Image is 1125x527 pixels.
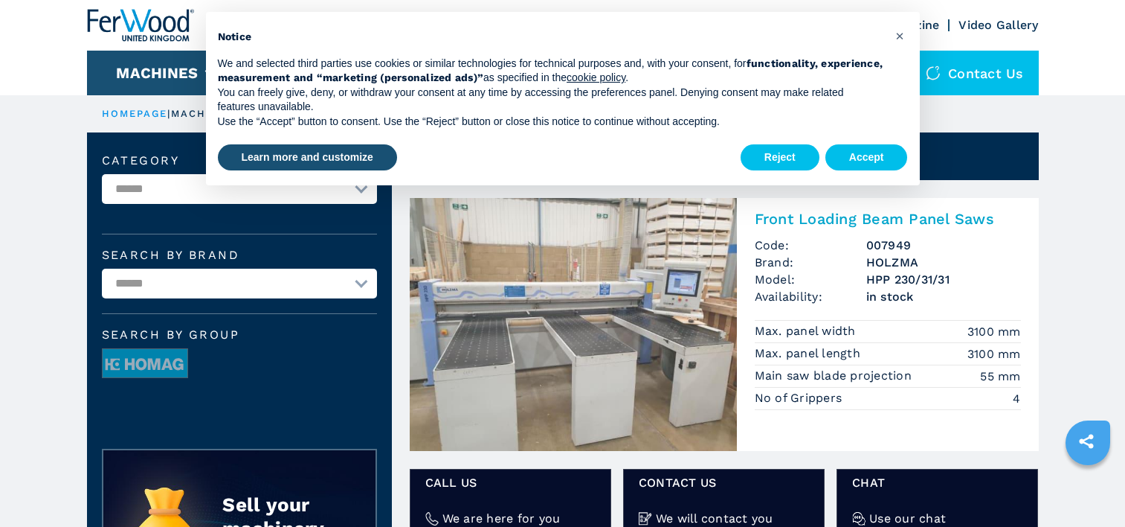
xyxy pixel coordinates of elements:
[852,474,1022,491] span: CHAT
[410,198,737,451] img: Front Loading Beam Panel Saws HOLZMA HPP 230/31/31
[218,86,884,115] p: You can freely give, deny, or withdraw your consent at any time by accessing the preferences pane...
[866,237,1021,254] h3: 007949
[218,57,884,86] p: We and selected third parties use cookies or similar technologies for technical purposes and, wit...
[425,512,439,526] img: We are here for you
[741,144,819,171] button: Reject
[980,368,1020,385] em: 55 mm
[852,512,865,526] img: Use our chat
[755,271,866,288] span: Model:
[102,329,377,341] span: Search by group
[218,115,884,130] p: Use the “Accept” button to consent. Use the “Reject” button or close this notice to continue with...
[171,107,235,121] p: machines
[639,512,652,526] img: We will contact you
[1013,390,1020,407] em: 4
[755,288,866,305] span: Availability:
[410,198,1039,451] a: Front Loading Beam Panel Saws HOLZMA HPP 230/31/31Front Loading Beam Panel SawsCode:007949Brand:H...
[967,345,1021,362] em: 3100 mm
[425,474,596,491] span: Call us
[442,510,561,527] h4: We are here for you
[116,64,198,82] button: Machines
[911,51,1039,95] div: Contact us
[755,390,846,406] p: No of Grippers
[102,249,377,261] label: Search by brand
[102,108,168,119] a: HOMEPAGE
[755,210,1021,228] h2: Front Loading Beam Panel Saws
[869,510,946,527] h4: Use our chat
[167,108,170,119] span: |
[218,30,884,45] h2: Notice
[926,66,941,80] img: Contact us
[218,57,883,84] strong: functionality, experience, measurement and “marketing (personalized ads)”
[958,18,1038,32] a: Video Gallery
[1068,423,1105,460] a: sharethis
[755,368,916,384] p: Main saw blade projection
[825,144,908,171] button: Accept
[755,323,860,339] p: Max. panel width
[639,474,809,491] span: CONTACT US
[755,254,866,271] span: Brand:
[755,237,866,254] span: Code:
[967,323,1021,340] em: 3100 mm
[895,27,904,45] span: ×
[866,254,1021,271] h3: HOLZMA
[866,288,1021,305] span: in stock
[656,510,773,527] h4: We will contact you
[218,144,397,171] button: Learn more and customize
[1062,460,1114,516] iframe: Chat
[755,345,865,362] p: Max. panel length
[87,9,194,42] img: Ferwood
[866,271,1021,288] h3: HPP 230/31/31
[889,24,912,48] button: Close this notice
[102,155,377,167] label: Category
[567,71,625,83] a: cookie policy
[103,349,187,379] img: image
